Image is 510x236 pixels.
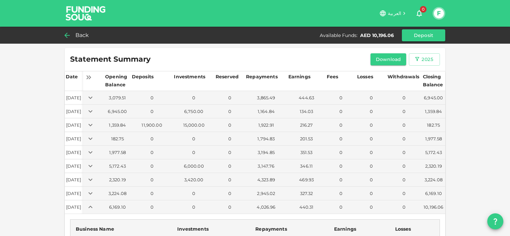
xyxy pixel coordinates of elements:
[413,7,426,20] button: 0
[357,136,385,142] div: 0
[216,190,244,197] div: 0
[174,190,213,197] div: 0
[216,73,239,81] div: Reserved
[216,95,244,101] div: 0
[388,190,420,197] div: 0
[86,107,95,116] button: Expand
[216,177,244,183] div: 0
[360,32,394,39] div: AED 10,196.06
[105,163,130,169] div: 5,172.43
[357,95,385,101] div: 0
[357,190,385,197] div: 0
[65,132,83,146] td: [DATE]
[327,149,355,156] div: 0
[388,163,420,169] div: 0
[388,73,419,81] div: Withdrawals
[86,120,95,130] button: Expand
[246,177,286,183] div: 4,323.89
[320,32,357,39] div: Available Funds :
[423,190,444,197] div: 6,169.10
[357,108,385,115] div: 0
[216,163,244,169] div: 0
[357,163,385,169] div: 0
[86,108,95,113] span: Expand
[288,73,310,81] div: Earnings
[487,213,503,229] button: question
[105,108,130,115] div: 6,945.00
[132,136,172,142] div: 0
[388,177,420,183] div: 0
[174,149,213,156] div: 0
[84,74,93,80] span: Expand all
[105,177,130,183] div: 2,320.19
[216,122,244,128] div: 0
[423,177,444,183] div: 3,224.08
[132,95,172,101] div: 0
[132,190,172,197] div: 0
[289,108,324,115] div: 134.03
[289,177,324,183] div: 469.93
[289,136,324,142] div: 201.53
[65,91,83,105] td: [DATE]
[423,108,444,115] div: 1,359.84
[327,73,340,81] div: Fees
[246,95,286,101] div: 3,865.49
[86,175,95,184] button: Expand
[65,200,83,214] td: [DATE]
[289,204,324,210] div: 440.31
[246,149,286,156] div: 3,194.85
[327,190,355,197] div: 0
[327,204,355,210] div: 0
[105,73,130,89] div: Opening Balance
[246,108,286,115] div: 1,164.84
[327,108,355,115] div: 0
[423,122,444,128] div: 182.75
[423,95,444,101] div: 6,945.00
[86,149,95,154] span: Expand
[65,105,83,118] td: [DATE]
[75,31,89,40] span: Back
[216,204,244,210] div: 0
[70,55,151,64] span: Statement Summary
[388,136,420,142] div: 0
[289,149,324,156] div: 351.53
[86,135,95,141] span: Expand
[246,136,286,142] div: 1,794.83
[246,204,286,210] div: 4,026.96
[420,6,427,13] span: 0
[132,163,172,169] div: 0
[289,122,324,128] div: 216.27
[388,10,401,16] span: العربية
[357,204,385,210] div: 0
[65,173,83,187] td: [DATE]
[357,149,385,156] div: 0
[174,136,213,142] div: 0
[65,146,83,159] td: [DATE]
[174,204,213,210] div: 0
[105,122,130,128] div: 1,359.84
[105,136,130,142] div: 182.75
[423,163,444,169] div: 2,320.19
[370,53,407,65] button: Download
[86,94,95,100] span: Expand
[388,149,420,156] div: 0
[388,95,420,101] div: 0
[388,122,420,128] div: 0
[132,73,154,81] div: Deposits
[174,163,213,169] div: 6,000.00
[216,136,244,142] div: 0
[216,149,244,156] div: 0
[423,204,444,210] div: 10,196.06
[66,73,79,81] div: Date
[65,159,83,173] td: [DATE]
[327,95,355,101] div: 0
[105,149,130,156] div: 1,977.58
[423,136,444,142] div: 1,977.58
[132,204,172,210] div: 0
[132,108,172,115] div: 0
[86,163,95,168] span: Expand
[174,108,213,115] div: 6,750.00
[65,118,83,132] td: [DATE]
[132,177,172,183] div: 0
[65,187,83,200] td: [DATE]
